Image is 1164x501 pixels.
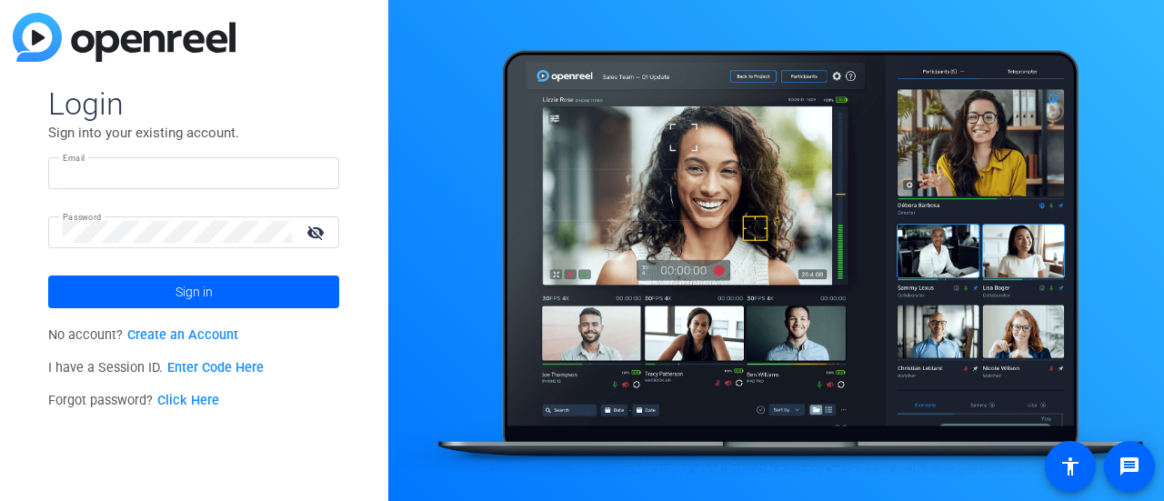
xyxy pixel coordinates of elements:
img: blue-gradient.svg [13,13,236,62]
p: Sign into your existing account. [48,123,339,143]
span: Sign in [176,269,213,315]
mat-label: Email [63,153,85,163]
span: I have a Session ID. [48,360,264,376]
span: Forgot password? [48,393,219,408]
mat-label: Password [63,212,102,222]
mat-icon: accessibility [1059,456,1081,477]
input: Enter Email Address [63,162,325,184]
a: Click Here [157,393,219,408]
span: Login [48,85,339,123]
span: No account? [48,327,238,343]
a: Create an Account [127,327,238,343]
button: Sign in [48,276,339,308]
a: Enter Code Here [167,360,264,376]
mat-icon: message [1119,456,1140,477]
mat-icon: visibility_off [296,219,339,245]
